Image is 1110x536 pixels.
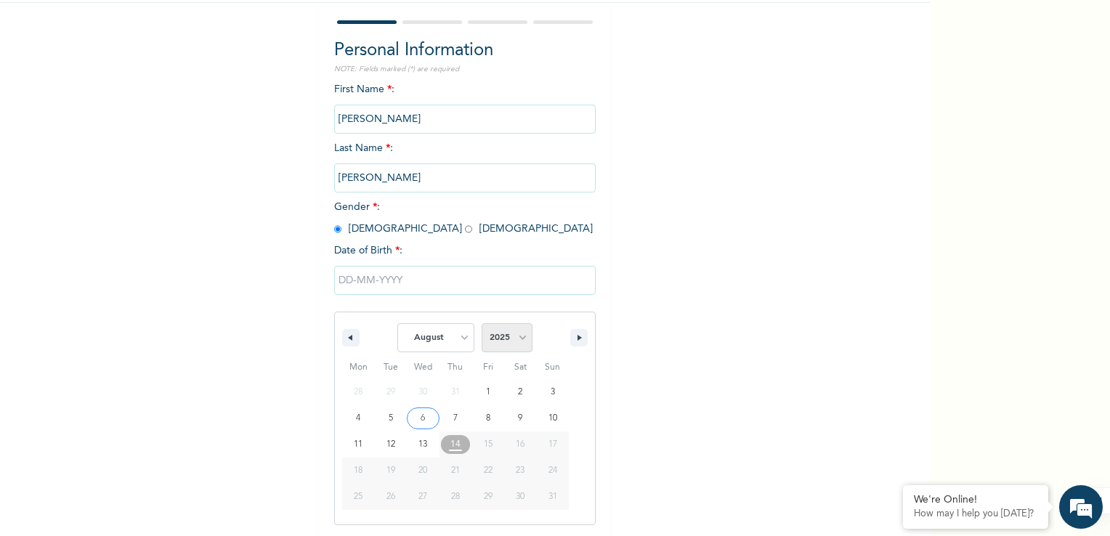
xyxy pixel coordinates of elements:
[407,484,439,510] button: 27
[386,431,395,458] span: 12
[471,356,504,379] span: Fri
[342,356,375,379] span: Mon
[334,64,596,75] p: NOTE: Fields marked (*) are required
[451,484,460,510] span: 28
[484,458,493,484] span: 22
[76,81,244,100] div: Chat with us now
[334,143,596,183] span: Last Name :
[548,458,557,484] span: 24
[504,405,537,431] button: 9
[407,458,439,484] button: 20
[471,405,504,431] button: 8
[334,38,596,64] h2: Personal Information
[548,405,557,431] span: 10
[504,431,537,458] button: 16
[84,187,200,334] span: We're online!
[334,202,593,234] span: Gender : [DEMOGRAPHIC_DATA] [DEMOGRAPHIC_DATA]
[334,266,596,295] input: DD-MM-YYYY
[536,405,569,431] button: 10
[375,458,408,484] button: 19
[450,431,461,458] span: 14
[548,431,557,458] span: 17
[342,458,375,484] button: 18
[471,458,504,484] button: 22
[375,356,408,379] span: Tue
[334,243,402,259] span: Date of Birth :
[407,405,439,431] button: 6
[407,356,439,379] span: Wed
[439,405,472,431] button: 7
[142,457,277,502] div: FAQs
[389,405,393,431] span: 5
[439,458,472,484] button: 21
[354,431,362,458] span: 11
[418,458,427,484] span: 20
[504,458,537,484] button: 23
[342,431,375,458] button: 11
[354,458,362,484] span: 18
[471,379,504,405] button: 1
[375,431,408,458] button: 12
[334,84,596,124] span: First Name :
[914,508,1037,520] p: How may I help you today?
[536,458,569,484] button: 24
[439,356,472,379] span: Thu
[421,405,425,431] span: 6
[439,484,472,510] button: 28
[486,405,490,431] span: 8
[386,484,395,510] span: 26
[504,484,537,510] button: 30
[451,458,460,484] span: 21
[536,484,569,510] button: 31
[518,379,522,405] span: 2
[486,379,490,405] span: 1
[516,484,524,510] span: 30
[516,431,524,458] span: 16
[504,356,537,379] span: Sat
[334,105,596,134] input: Enter your first name
[418,484,427,510] span: 27
[484,484,493,510] span: 29
[518,405,522,431] span: 9
[27,73,59,109] img: d_794563401_company_1708531726252_794563401
[551,379,555,405] span: 3
[354,484,362,510] span: 25
[484,431,493,458] span: 15
[375,405,408,431] button: 5
[471,431,504,458] button: 15
[238,7,273,42] div: Minimize live chat window
[471,484,504,510] button: 29
[386,458,395,484] span: 19
[516,458,524,484] span: 23
[536,379,569,405] button: 3
[7,406,277,457] textarea: Type your message and hit 'Enter'
[356,405,360,431] span: 4
[548,484,557,510] span: 31
[504,379,537,405] button: 2
[334,163,596,192] input: Enter your last name
[418,431,427,458] span: 13
[342,484,375,510] button: 25
[536,431,569,458] button: 17
[7,482,142,492] span: Conversation
[342,405,375,431] button: 4
[407,431,439,458] button: 13
[453,405,458,431] span: 7
[536,356,569,379] span: Sun
[439,431,472,458] button: 14
[375,484,408,510] button: 26
[914,494,1037,506] div: We're Online!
